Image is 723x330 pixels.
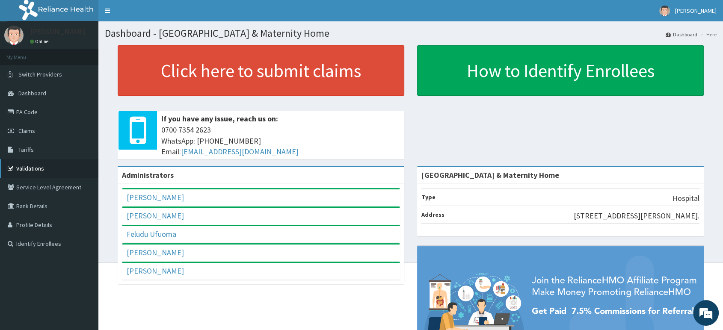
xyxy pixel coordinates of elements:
[421,170,559,180] strong: [GEOGRAPHIC_DATA] & Maternity Home
[18,146,34,153] span: Tariffs
[698,31,717,38] li: Here
[127,211,184,221] a: [PERSON_NAME]
[666,31,697,38] a: Dashboard
[122,170,174,180] b: Administrators
[140,4,161,25] div: Minimize live chat window
[673,193,699,204] p: Hospital
[16,43,35,64] img: d_794563401_company_1708531726252_794563401
[18,127,35,135] span: Claims
[421,193,436,201] b: Type
[574,210,699,221] p: [STREET_ADDRESS][PERSON_NAME].
[127,192,184,202] a: [PERSON_NAME]
[105,28,717,39] h1: Dashboard - [GEOGRAPHIC_DATA] & Maternity Home
[50,108,118,194] span: We're online!
[161,114,278,124] b: If you have any issue, reach us on:
[181,147,299,156] a: [EMAIL_ADDRESS][DOMAIN_NAME]
[18,89,46,97] span: Dashboard
[127,266,184,276] a: [PERSON_NAME]
[30,38,50,44] a: Online
[417,45,704,96] a: How to Identify Enrollees
[127,229,176,239] a: Feludu Ufuoma
[30,28,86,35] p: [PERSON_NAME]
[675,7,717,15] span: [PERSON_NAME]
[118,45,404,96] a: Click here to submit claims
[659,6,670,16] img: User Image
[127,247,184,257] a: [PERSON_NAME]
[161,124,400,157] span: 0700 7354 2623 WhatsApp: [PHONE_NUMBER] Email:
[44,48,144,59] div: Chat with us now
[421,211,444,218] b: Address
[4,26,24,45] img: User Image
[18,71,62,78] span: Switch Providers
[4,233,163,263] textarea: Type your message and hit 'Enter'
